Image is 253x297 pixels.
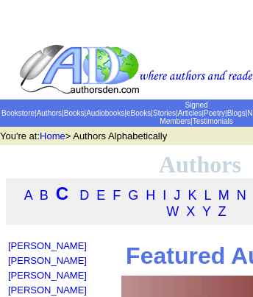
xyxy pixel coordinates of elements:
[237,188,246,203] a: N
[202,204,211,219] a: Y
[159,151,241,178] font: Authors
[64,109,85,117] a: Books
[113,188,121,203] a: F
[188,188,196,203] a: K
[8,281,12,284] img: shim.gif
[218,188,229,203] a: M
[153,109,176,117] a: Stories
[218,204,227,219] a: Z
[146,188,155,203] a: H
[128,188,138,203] a: G
[193,117,233,125] a: Testimonials
[8,270,87,281] a: [PERSON_NAME]
[79,188,89,203] a: D
[24,188,32,203] a: A
[8,255,87,266] a: [PERSON_NAME]
[186,204,195,219] a: X
[227,109,246,117] a: Blogs
[8,251,12,255] img: shim.gif
[1,101,208,117] a: Signed Bookstore
[166,204,179,219] a: W
[96,188,105,203] a: E
[204,109,225,117] a: Poetry
[174,188,180,203] a: J
[8,240,87,251] a: [PERSON_NAME]
[37,109,62,117] a: Authors
[56,184,68,203] a: C
[8,266,12,270] img: shim.gif
[163,188,166,203] a: I
[86,109,124,117] a: Audiobooks
[40,188,49,203] a: B
[126,109,151,117] a: eBooks
[204,188,210,203] a: L
[40,130,65,141] a: Home
[178,109,202,117] a: Articles
[8,284,87,296] a: [PERSON_NAME]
